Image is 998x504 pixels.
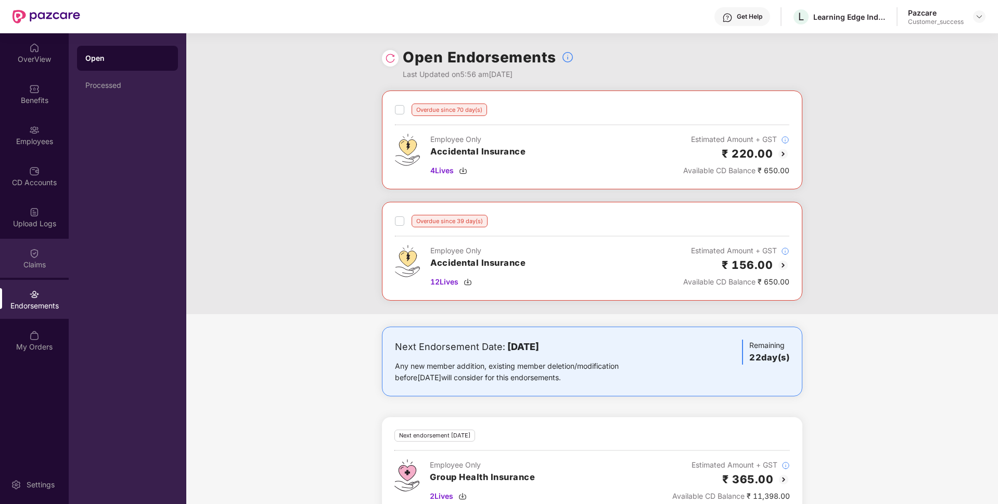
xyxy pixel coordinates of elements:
img: svg+xml;base64,PHN2ZyBpZD0iU2V0dGluZy0yMHgyMCIgeG1sbnM9Imh0dHA6Ly93d3cudzMub3JnLzIwMDAvc3ZnIiB3aW... [11,480,21,490]
img: svg+xml;base64,PHN2ZyBpZD0iTXlfT3JkZXJzIiBkYXRhLW5hbWU9Ik15IE9yZGVycyIgeG1sbnM9Imh0dHA6Ly93d3cudz... [29,330,40,341]
img: svg+xml;base64,PHN2ZyBpZD0iSW5mb18tXzMyeDMyIiBkYXRhLW5hbWU9IkluZm8gLSAzMngzMiIgeG1sbnM9Imh0dHA6Ly... [781,247,789,255]
img: svg+xml;base64,PHN2ZyBpZD0iQmFjay0yMHgyMCIgeG1sbnM9Imh0dHA6Ly93d3cudzMub3JnLzIwMDAvc3ZnIiB3aWR0aD... [777,473,790,486]
div: Employee Only [430,459,535,471]
img: svg+xml;base64,PHN2ZyBpZD0iRG93bmxvYWQtMzJ4MzIiIHhtbG5zPSJodHRwOi8vd3d3LnczLm9yZy8yMDAwL3N2ZyIgd2... [459,166,467,175]
img: svg+xml;base64,PHN2ZyBpZD0iSGVscC0zMngzMiIgeG1sbnM9Imh0dHA6Ly93d3cudzMub3JnLzIwMDAvc3ZnIiB3aWR0aD... [722,12,733,23]
div: Processed [85,81,170,89]
h2: ₹ 156.00 [722,256,773,274]
div: Open [85,53,170,63]
h3: Accidental Insurance [430,145,526,159]
img: svg+xml;base64,PHN2ZyBpZD0iVXBsb2FkX0xvZ3MiIGRhdGEtbmFtZT0iVXBsb2FkIExvZ3MiIHhtbG5zPSJodHRwOi8vd3... [29,207,40,217]
h3: Accidental Insurance [430,256,526,270]
h3: Group Health Insurance [430,471,535,484]
img: svg+xml;base64,PHN2ZyBpZD0iSW5mb18tXzMyeDMyIiBkYXRhLW5hbWU9IkluZm8gLSAzMngzMiIgeG1sbnM9Imh0dHA6Ly... [561,51,574,63]
img: svg+xml;base64,PHN2ZyBpZD0iQ2xhaW0iIHhtbG5zPSJodHRwOi8vd3d3LnczLm9yZy8yMDAwL3N2ZyIgd2lkdGg9IjIwIi... [29,248,40,259]
div: Remaining [742,340,789,365]
img: svg+xml;base64,PHN2ZyBpZD0iQmVuZWZpdHMiIHhtbG5zPSJodHRwOi8vd3d3LnczLm9yZy8yMDAwL3N2ZyIgd2lkdGg9Ij... [29,84,40,94]
span: 4 Lives [430,165,454,176]
div: Overdue since 70 day(s) [412,104,487,116]
img: svg+xml;base64,PHN2ZyBpZD0iQ0RfQWNjb3VudHMiIGRhdGEtbmFtZT0iQ0QgQWNjb3VudHMiIHhtbG5zPSJodHRwOi8vd3... [29,166,40,176]
img: svg+xml;base64,PHN2ZyBpZD0iRW1wbG95ZWVzIiB4bWxucz0iaHR0cDovL3d3dy53My5vcmcvMjAwMC9zdmciIHdpZHRoPS... [29,125,40,135]
img: svg+xml;base64,PHN2ZyBpZD0iSG9tZSIgeG1sbnM9Imh0dHA6Ly93d3cudzMub3JnLzIwMDAvc3ZnIiB3aWR0aD0iMjAiIG... [29,43,40,53]
div: Any new member addition, existing member deletion/modification before [DATE] will consider for th... [395,360,651,383]
div: Learning Edge India Private Limited [813,12,886,22]
img: svg+xml;base64,PHN2ZyBpZD0iRW5kb3JzZW1lbnRzIiB4bWxucz0iaHR0cDovL3d3dy53My5vcmcvMjAwMC9zdmciIHdpZH... [29,289,40,300]
div: Get Help [737,12,762,21]
span: Available CD Balance [683,166,756,175]
h1: Open Endorsements [403,46,556,69]
div: Employee Only [430,245,526,256]
span: 12 Lives [430,276,458,288]
div: Last Updated on 5:56 am[DATE] [403,69,574,80]
div: Customer_success [908,18,964,26]
div: Estimated Amount + GST [683,134,789,145]
span: L [798,10,804,23]
span: 2 Lives [430,490,453,502]
span: Available CD Balance [672,492,745,500]
img: svg+xml;base64,PHN2ZyBpZD0iQmFjay0yMHgyMCIgeG1sbnM9Imh0dHA6Ly93d3cudzMub3JnLzIwMDAvc3ZnIiB3aWR0aD... [777,148,789,160]
img: svg+xml;base64,PHN2ZyB4bWxucz0iaHR0cDovL3d3dy53My5vcmcvMjAwMC9zdmciIHdpZHRoPSI0OS4zMjEiIGhlaWdodD... [395,134,420,166]
div: Settings [23,480,58,490]
b: [DATE] [507,341,539,352]
div: Next Endorsement Date: [395,340,651,354]
div: Estimated Amount + GST [672,459,790,471]
div: ₹ 650.00 [683,276,789,288]
img: svg+xml;base64,PHN2ZyBpZD0iQmFjay0yMHgyMCIgeG1sbnM9Imh0dHA6Ly93d3cudzMub3JnLzIwMDAvc3ZnIiB3aWR0aD... [777,259,789,272]
div: ₹ 650.00 [683,165,789,176]
div: Next endorsement [DATE] [394,430,475,442]
img: svg+xml;base64,PHN2ZyBpZD0iSW5mb18tXzMyeDMyIiBkYXRhLW5hbWU9IkluZm8gLSAzMngzMiIgeG1sbnM9Imh0dHA6Ly... [782,461,790,470]
div: Overdue since 39 day(s) [412,215,488,227]
div: Estimated Amount + GST [683,245,789,256]
h2: ₹ 220.00 [722,145,773,162]
img: svg+xml;base64,PHN2ZyBpZD0iUmVsb2FkLTMyeDMyIiB4bWxucz0iaHR0cDovL3d3dy53My5vcmcvMjAwMC9zdmciIHdpZH... [385,53,395,63]
h3: 22 day(s) [749,351,789,365]
img: svg+xml;base64,PHN2ZyB4bWxucz0iaHR0cDovL3d3dy53My5vcmcvMjAwMC9zdmciIHdpZHRoPSI0OS4zMjEiIGhlaWdodD... [395,245,420,277]
img: svg+xml;base64,PHN2ZyBpZD0iRG93bmxvYWQtMzJ4MzIiIHhtbG5zPSJodHRwOi8vd3d3LnczLm9yZy8yMDAwL3N2ZyIgd2... [464,278,472,286]
div: Pazcare [908,8,964,18]
img: svg+xml;base64,PHN2ZyB4bWxucz0iaHR0cDovL3d3dy53My5vcmcvMjAwMC9zdmciIHdpZHRoPSI0Ny43MTQiIGhlaWdodD... [394,459,419,492]
img: New Pazcare Logo [12,10,80,23]
div: ₹ 11,398.00 [672,490,790,502]
div: Employee Only [430,134,526,145]
img: svg+xml;base64,PHN2ZyBpZD0iRHJvcGRvd24tMzJ4MzIiIHhtbG5zPSJodHRwOi8vd3d3LnczLm9yZy8yMDAwL3N2ZyIgd2... [975,12,983,21]
h2: ₹ 365.00 [722,471,773,488]
span: Available CD Balance [683,277,756,286]
img: svg+xml;base64,PHN2ZyBpZD0iRG93bmxvYWQtMzJ4MzIiIHhtbG5zPSJodHRwOi8vd3d3LnczLm9yZy8yMDAwL3N2ZyIgd2... [458,492,467,500]
img: svg+xml;base64,PHN2ZyBpZD0iSW5mb18tXzMyeDMyIiBkYXRhLW5hbWU9IkluZm8gLSAzMngzMiIgeG1sbnM9Imh0dHA6Ly... [781,136,789,144]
